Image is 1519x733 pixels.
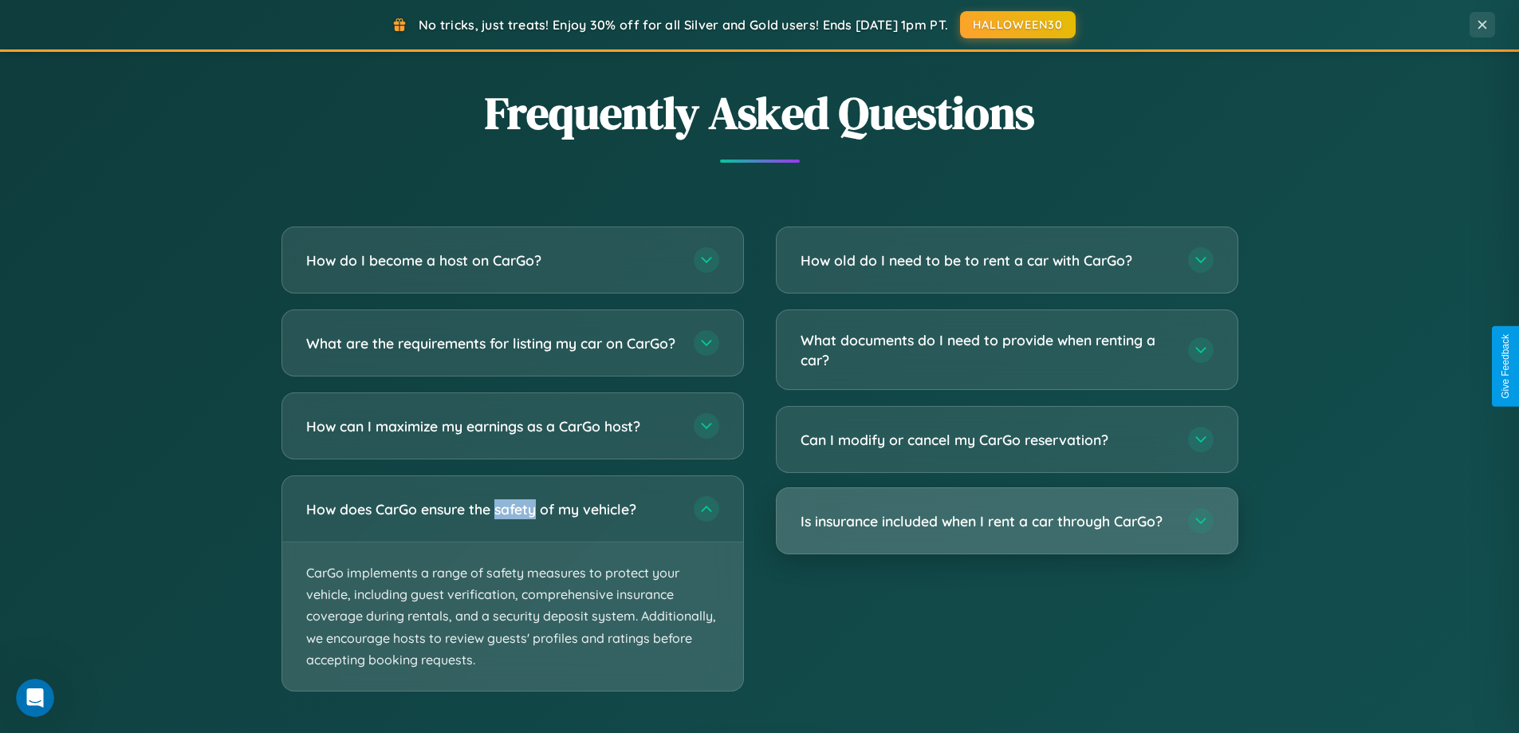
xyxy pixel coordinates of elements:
h2: Frequently Asked Questions [281,82,1238,144]
h3: Is insurance included when I rent a car through CarGo? [801,511,1172,531]
h3: What documents do I need to provide when renting a car? [801,330,1172,369]
h3: How does CarGo ensure the safety of my vehicle? [306,499,678,519]
h3: How old do I need to be to rent a car with CarGo? [801,250,1172,270]
iframe: Intercom live chat [16,679,54,717]
h3: Can I modify or cancel my CarGo reservation? [801,430,1172,450]
div: Give Feedback [1500,334,1511,399]
h3: How can I maximize my earnings as a CarGo host? [306,416,678,436]
span: No tricks, just treats! Enjoy 30% off for all Silver and Gold users! Ends [DATE] 1pm PT. [419,17,948,33]
h3: What are the requirements for listing my car on CarGo? [306,333,678,353]
button: HALLOWEEN30 [960,11,1076,38]
p: CarGo implements a range of safety measures to protect your vehicle, including guest verification... [282,542,743,691]
h3: How do I become a host on CarGo? [306,250,678,270]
